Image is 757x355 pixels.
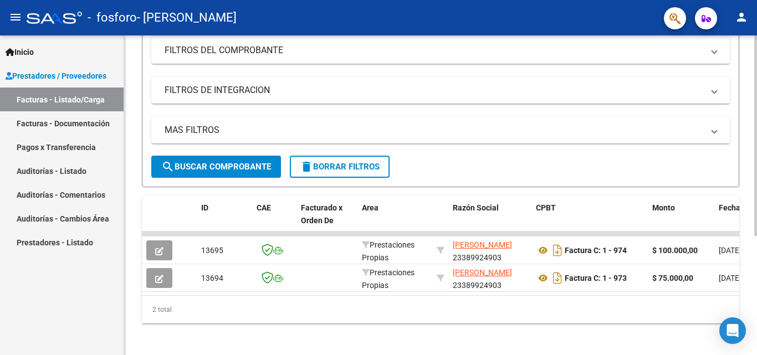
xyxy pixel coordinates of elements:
datatable-header-cell: Razón Social [448,196,531,245]
button: Borrar Filtros [290,156,390,178]
mat-panel-title: FILTROS DEL COMPROBANTE [165,44,703,56]
strong: Factura C: 1 - 974 [565,246,627,255]
span: - fosforo [88,6,137,30]
span: [DATE] [719,274,741,282]
mat-panel-title: MAS FILTROS [165,124,703,136]
span: [PERSON_NAME] [453,240,512,249]
span: Borrar Filtros [300,162,380,172]
mat-icon: person [735,11,748,24]
strong: Factura C: 1 - 973 [565,274,627,282]
mat-icon: menu [9,11,22,24]
mat-icon: search [161,160,175,173]
span: Razón Social [453,203,499,212]
span: Prestaciones Propias [362,268,415,290]
div: 23389924903 [453,266,527,290]
span: [PERSON_NAME] [453,268,512,277]
span: Inicio [6,46,34,58]
span: CAE [257,203,271,212]
mat-expansion-panel-header: FILTROS DEL COMPROBANTE [151,37,730,64]
strong: $ 75.000,00 [652,274,693,282]
datatable-header-cell: CAE [252,196,296,245]
span: ID [201,203,208,212]
mat-icon: delete [300,160,313,173]
span: [DATE] [719,246,741,255]
span: Prestadores / Proveedores [6,70,106,82]
span: - [PERSON_NAME] [137,6,237,30]
div: 23389924903 [453,239,527,262]
span: CPBT [536,203,556,212]
span: Prestaciones Propias [362,240,415,262]
datatable-header-cell: Facturado x Orden De [296,196,357,245]
datatable-header-cell: Area [357,196,432,245]
i: Descargar documento [550,269,565,287]
datatable-header-cell: Monto [648,196,714,245]
datatable-header-cell: CPBT [531,196,648,245]
span: Monto [652,203,675,212]
span: Facturado x Orden De [301,203,342,225]
i: Descargar documento [550,241,565,259]
button: Buscar Comprobante [151,156,281,178]
span: Buscar Comprobante [161,162,271,172]
span: 13695 [201,246,223,255]
span: 13694 [201,274,223,282]
mat-expansion-panel-header: MAS FILTROS [151,117,730,143]
strong: $ 100.000,00 [652,246,698,255]
span: Area [362,203,378,212]
mat-panel-title: FILTROS DE INTEGRACION [165,84,703,96]
div: 2 total [142,296,739,323]
datatable-header-cell: ID [197,196,252,245]
mat-expansion-panel-header: FILTROS DE INTEGRACION [151,77,730,104]
div: Open Intercom Messenger [719,317,746,344]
